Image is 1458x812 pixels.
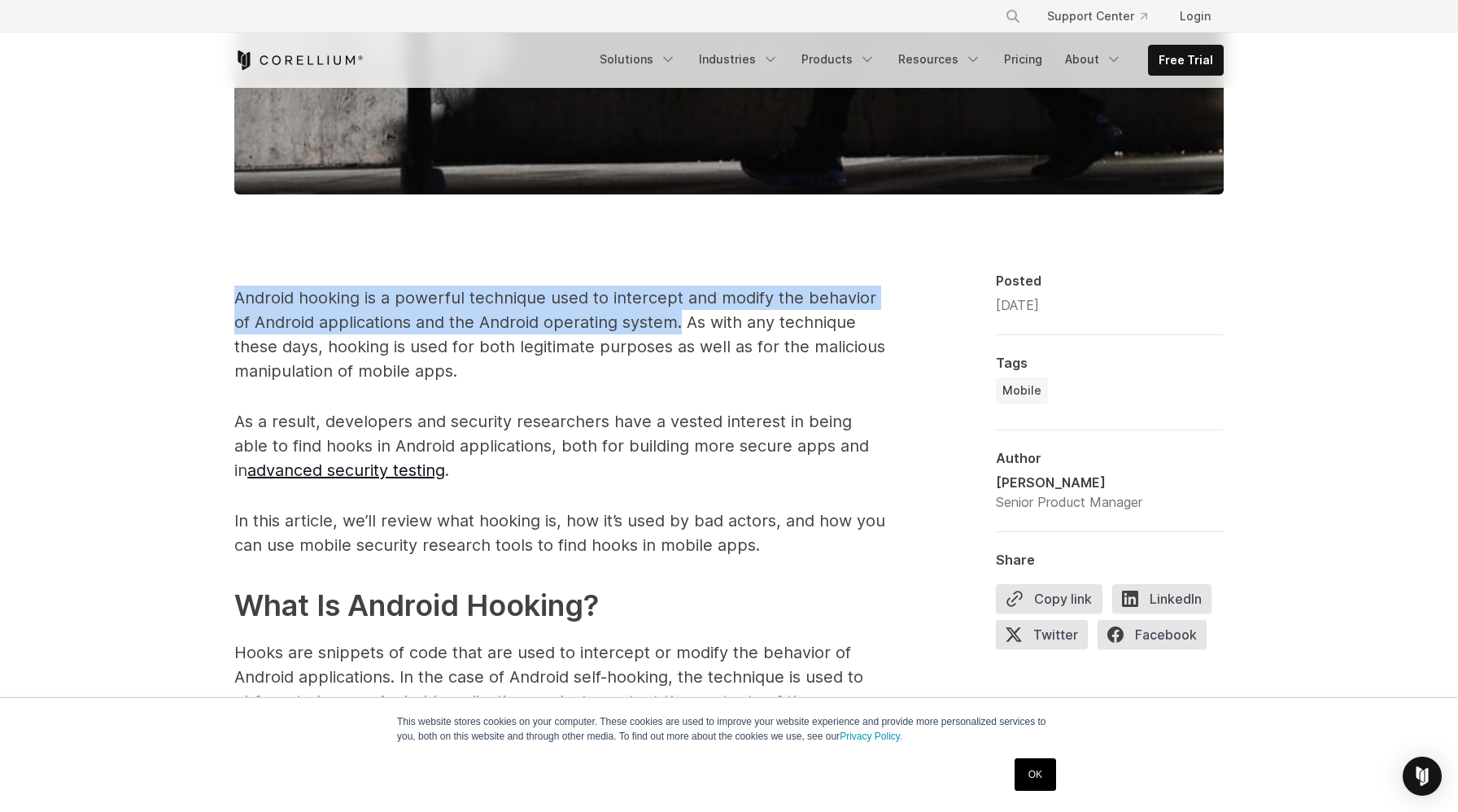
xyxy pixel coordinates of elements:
div: Author [996,450,1224,466]
div: [PERSON_NAME] [996,473,1142,492]
div: Share [996,552,1224,568]
div: Open Intercom Messenger [1403,757,1442,796]
div: Posted [996,273,1224,289]
a: Support Center [1034,2,1160,31]
span: Twitter [996,620,1088,649]
a: OK [1015,758,1056,791]
a: Privacy Policy. [840,731,902,742]
a: Industries [689,45,788,74]
span: Mobile [1002,382,1041,399]
button: Copy link [996,584,1102,613]
h2: What Is Android Hooking? [234,583,885,627]
a: Solutions [590,45,686,74]
span: [DATE] [996,297,1039,313]
a: Mobile [996,378,1048,404]
a: Free Trial [1149,46,1223,75]
a: Corellium Home [234,50,364,70]
span: LinkedIn [1112,584,1211,613]
a: Facebook [1098,620,1216,656]
div: Senior Product Manager [996,492,1142,512]
p: This website stores cookies on your computer. These cookies are used to improve your website expe... [397,714,1061,744]
div: Navigation Menu [985,2,1224,31]
div: Tags [996,355,1224,371]
a: Resources [888,45,991,74]
a: Twitter [996,620,1098,656]
a: Login [1167,2,1224,31]
p: Hooks are snippets of code that are used to intercept or modify the behavior of Android applicati... [234,640,885,738]
a: Pricing [994,45,1052,74]
a: About [1055,45,1132,74]
a: LinkedIn [1112,584,1221,620]
p: In this article, we’ll review what hooking is, how it’s used by bad actors, and how you can use m... [234,509,885,557]
p: As a result, developers and security researchers have a vested interest in being able to find hoo... [234,409,885,482]
a: advanced security testing [247,461,445,480]
span: Facebook [1098,620,1207,649]
button: Search [998,2,1028,31]
p: Android hooking is a powerful technique used to intercept and modify the behavior of Android appl... [234,286,885,383]
div: Navigation Menu [590,45,1224,76]
a: Products [792,45,885,74]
